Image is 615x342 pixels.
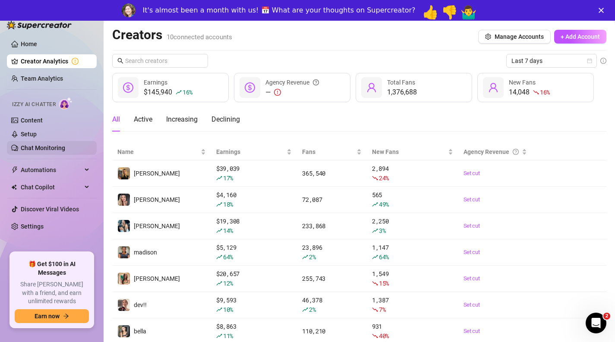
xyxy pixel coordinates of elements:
[21,144,65,151] a: Chat Monitoring
[464,195,527,204] a: Set cut
[211,114,240,125] div: Declining
[309,253,315,261] span: 2 %
[554,30,606,44] button: + Add Account
[372,269,453,288] div: 1,549
[367,144,458,160] th: New Fans
[21,131,37,138] a: Setup
[603,313,610,320] span: 2
[372,295,453,314] div: 1,387
[112,114,120,125] div: All
[561,33,600,40] span: + Add Account
[118,246,130,258] img: madison
[387,79,415,86] span: Total Fans
[216,243,292,262] div: $ 5,129
[379,226,385,235] span: 3 %
[423,1,442,15] span: thumbs up reaction
[35,313,60,320] span: Earn now
[600,58,606,64] span: info-circle
[599,8,607,13] div: Close
[302,147,355,157] span: Fans
[118,325,130,337] img: bella
[21,180,82,194] span: Chat Copilot
[166,114,198,125] div: Increasing
[134,249,157,256] span: madison
[11,184,17,190] img: Chat Copilot
[21,206,79,213] a: Discover Viral Videos
[372,147,446,157] span: New Fans
[379,305,385,314] span: 7 %
[216,201,222,207] span: rise
[372,243,453,262] div: 1,147
[274,89,281,96] span: exclamation-circle
[540,88,550,96] span: 16 %
[379,253,389,261] span: 64 %
[372,190,453,209] div: 565
[21,41,37,47] a: Home
[464,248,527,257] a: Set cut
[297,144,367,160] th: Fans
[216,147,285,157] span: Earnings
[216,333,222,339] span: rise
[216,307,222,313] span: rise
[216,175,222,181] span: rise
[302,254,308,260] span: rise
[372,164,453,183] div: 2,894
[586,313,606,333] iframe: Intercom live chat
[223,332,233,340] span: 11 %
[134,223,180,229] span: [PERSON_NAME]
[302,195,362,204] div: 72,087
[125,56,196,66] input: Search creators
[59,97,73,110] img: AI Chatter
[464,147,520,157] div: Agency Revenue
[366,82,377,93] span: user
[144,87,192,97] div: $145,940
[21,75,63,82] a: Team Analytics
[302,307,308,313] span: rise
[134,275,180,282] span: [PERSON_NAME]
[464,169,527,178] a: Set cut
[464,274,527,283] a: Set cut
[122,3,136,17] img: Profile image for Ella
[223,174,233,182] span: 17 %
[117,147,199,157] span: Name
[216,322,292,341] div: $ 8,863
[245,82,255,93] span: dollar-circle
[118,194,130,206] img: tatum
[302,295,362,314] div: 46,378
[302,169,362,178] div: 365,540
[442,5,457,20] span: 👎
[15,260,89,277] span: 🎁 Get $100 in AI Messages
[379,279,389,287] span: 15 %
[387,87,417,97] div: 1,376,688
[464,222,527,230] a: Set cut
[216,295,292,314] div: $ 9,593
[460,1,479,15] span: man shrugging reaction
[134,114,152,125] div: Active
[423,5,438,20] span: 👍
[372,216,453,235] div: 2,250
[21,163,82,177] span: Automations
[372,322,453,341] div: 931
[7,21,72,29] img: logo-BBDzfeDw.svg
[223,279,233,287] span: 12 %
[533,89,539,95] span: fall
[15,280,89,306] span: Share [PERSON_NAME] with a friend, and earn unlimited rewards
[144,79,167,86] span: Earnings
[511,54,592,67] span: Last 7 days
[265,87,319,97] div: —
[478,30,551,44] button: Manage Accounts
[302,326,362,336] div: 110,210
[63,313,69,319] span: arrow-right
[372,228,378,234] span: rise
[223,200,233,208] span: 18 %
[372,201,378,207] span: rise
[134,301,147,308] span: dev!!
[223,226,233,235] span: 14 %
[216,164,292,183] div: $ 39,039
[15,309,89,323] button: Earn nowarrow-right
[442,1,460,15] span: 1 reaction
[216,216,292,235] div: $ 19,308
[118,299,130,311] img: dev!!
[134,170,180,177] span: [PERSON_NAME]
[176,89,182,95] span: rise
